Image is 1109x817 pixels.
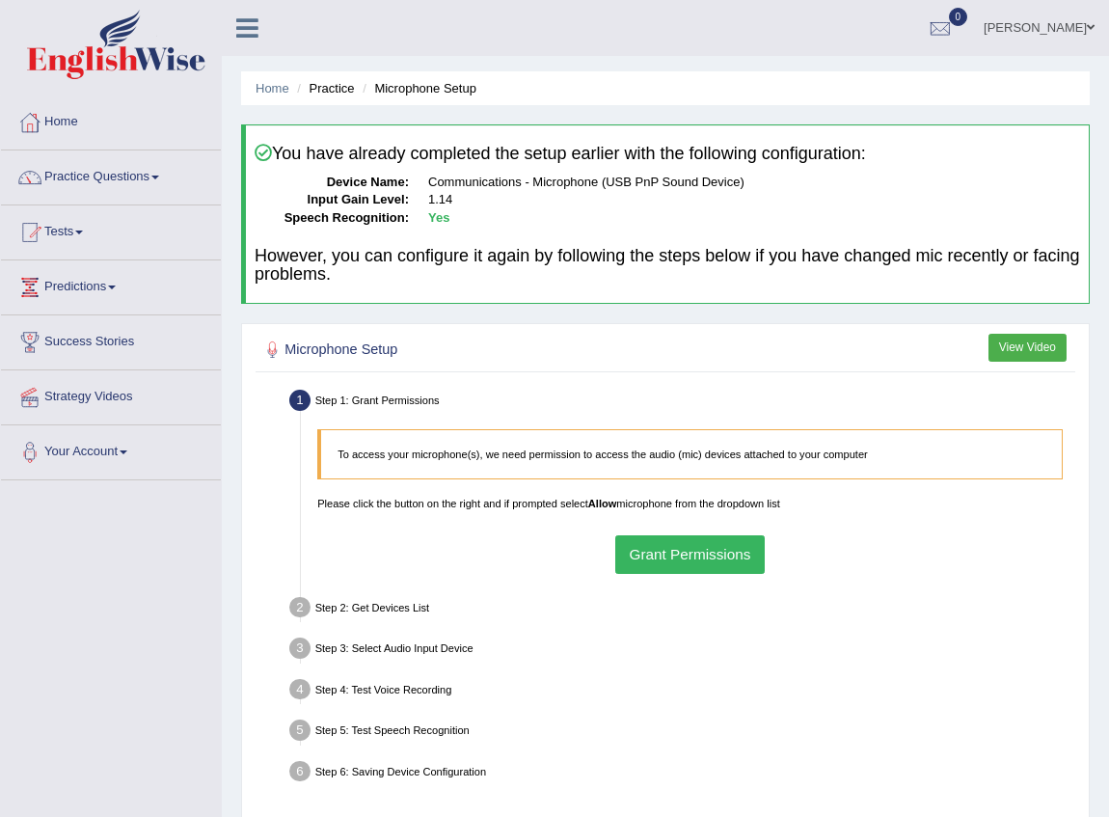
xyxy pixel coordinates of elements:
[283,592,1082,628] div: Step 2: Get Devices List
[988,334,1067,362] button: View Video
[255,174,409,192] dt: Device Name:
[1,260,221,309] a: Predictions
[292,79,354,97] li: Practice
[1,315,221,364] a: Success Stories
[588,498,616,509] b: Allow
[338,447,1045,462] p: To access your microphone(s), we need permission to access the audio (mic) devices attached to yo...
[255,209,409,228] dt: Speech Recognition:
[428,210,449,225] b: Yes
[1,150,221,199] a: Practice Questions
[358,79,476,97] li: Microphone Setup
[255,144,1080,164] h4: You have already completed the setup earlier with the following configuration:
[1,95,221,144] a: Home
[1,205,221,254] a: Tests
[615,535,765,573] button: Grant Permissions
[428,174,1080,192] dd: Communications - Microphone (USB PnP Sound Device)
[283,756,1082,792] div: Step 6: Saving Device Configuration
[260,338,763,363] h2: Microphone Setup
[1,370,221,419] a: Strategy Videos
[1,425,221,474] a: Your Account
[949,8,968,26] span: 0
[256,81,289,95] a: Home
[317,496,1063,511] p: Please click the button on the right and if prompted select microphone from the dropdown list
[255,191,409,209] dt: Input Gain Level:
[428,191,1080,209] dd: 1.14
[255,247,1080,286] h4: However, you can configure it again by following the steps below if you have changed mic recently...
[283,385,1082,421] div: Step 1: Grant Permissions
[283,633,1082,668] div: Step 3: Select Audio Input Device
[283,674,1082,710] div: Step 4: Test Voice Recording
[283,715,1082,750] div: Step 5: Test Speech Recognition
